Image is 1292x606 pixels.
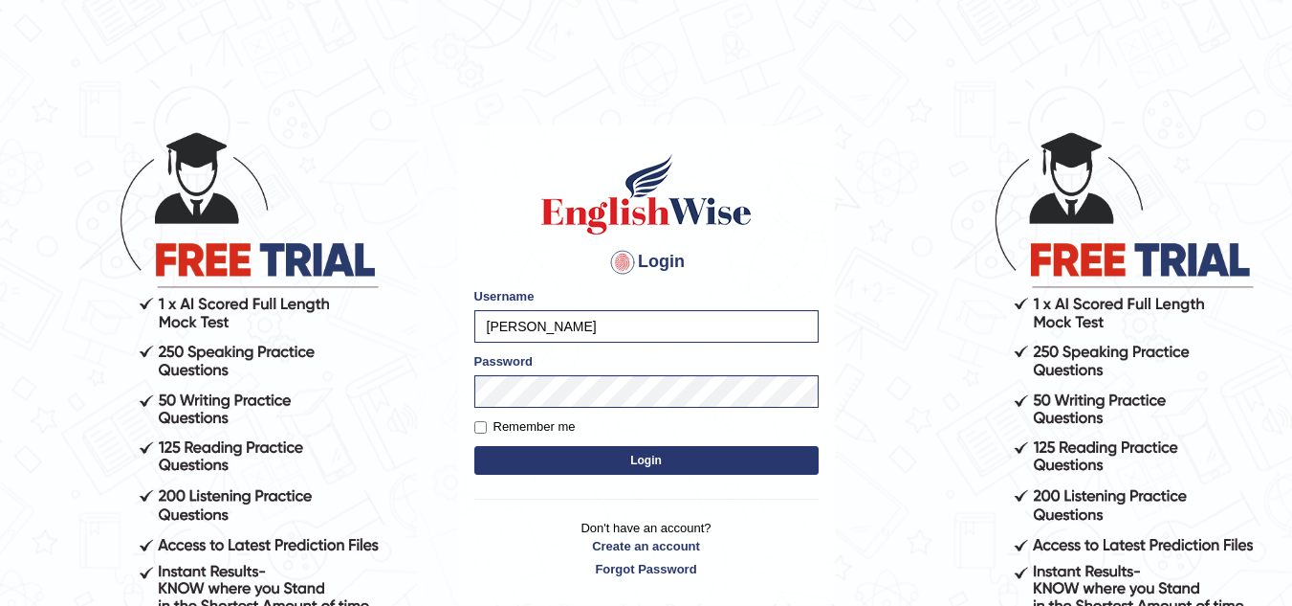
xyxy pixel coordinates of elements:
[474,560,819,578] a: Forgot Password
[474,421,487,434] input: Remember me
[474,519,819,578] p: Don't have an account?
[474,352,533,370] label: Password
[474,287,535,305] label: Username
[474,446,819,475] button: Login
[537,151,755,237] img: Logo of English Wise sign in for intelligent practice with AI
[474,247,819,278] h4: Login
[474,537,819,555] a: Create an account
[474,417,576,437] label: Remember me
